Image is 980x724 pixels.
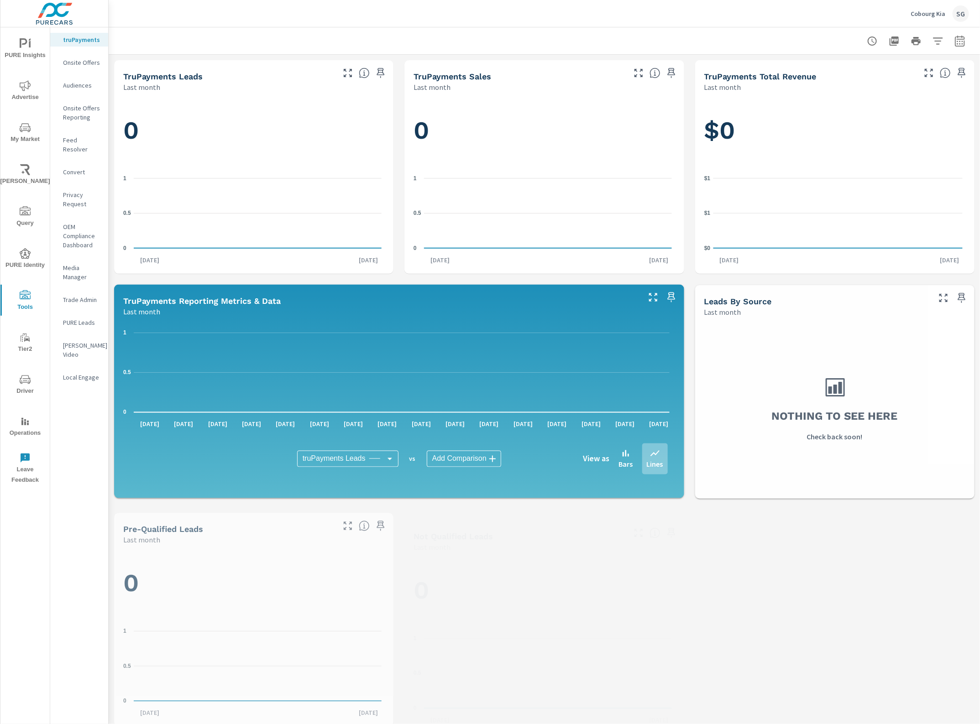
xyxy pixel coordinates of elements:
p: [DATE] [424,255,456,265]
text: $0 [704,245,711,251]
p: Last month [123,306,160,317]
text: 0 [123,698,126,704]
p: Convert [63,167,101,177]
h6: View as [583,454,610,464]
button: Apply Filters [929,32,947,50]
span: The number of truPayments leads. [359,68,370,78]
text: 0 [123,245,126,251]
button: Make Fullscreen [631,66,646,80]
span: A basic review has been done and has not approved the credit worthiness of the lead by the config... [650,527,660,538]
p: Last month [414,542,451,552]
div: Privacy Request [50,188,108,211]
div: nav menu [0,27,50,489]
p: Onsite Offers [63,58,101,67]
p: [DATE] [236,420,267,429]
p: Bars [619,459,633,470]
span: Save this to your personalized report [373,519,388,533]
span: Query [3,206,47,229]
h5: truPayments Sales [414,72,491,81]
span: Save this to your personalized report [954,66,969,80]
p: [DATE] [372,420,404,429]
span: Driver [3,374,47,396]
p: Privacy Request [63,190,101,208]
span: A basic review has been done and approved the credit worthiness of the lead by the configured cre... [359,521,370,531]
p: [DATE] [304,420,335,429]
p: [DATE] [643,420,675,429]
span: Tier2 [3,332,47,354]
span: Leave Feedback [3,453,47,485]
h1: 0 [414,575,675,606]
p: OEM Compliance Dashboard [63,222,101,250]
p: Cobourg Kia [911,10,945,18]
p: Last month [704,307,741,318]
span: My Market [3,122,47,145]
p: [DATE] [269,420,301,429]
div: [PERSON_NAME] Video [50,339,108,361]
p: [DATE] [933,255,965,265]
text: 0.5 [123,210,131,216]
p: [DATE] [405,420,437,429]
span: Save this to your personalized report [664,66,679,80]
text: 0 [123,409,126,416]
button: Make Fullscreen [341,66,355,80]
p: Lines [647,459,663,470]
span: truPayments Leads [303,454,366,464]
p: Feed Resolver [63,135,101,154]
p: [DATE] [337,420,369,429]
span: Advertise [3,80,47,103]
h5: truPayments Reporting Metrics & Data [123,296,281,306]
div: Audiences [50,78,108,92]
p: [DATE] [507,420,539,429]
div: Trade Admin [50,293,108,307]
span: Save this to your personalized report [664,526,679,540]
text: 0 [414,245,417,251]
p: Audiences [63,81,101,90]
p: Last month [123,535,160,546]
p: truPayments [63,35,101,44]
p: [DATE] [134,708,166,718]
span: Save this to your personalized report [373,66,388,80]
button: "Export Report to PDF" [885,32,903,50]
span: Add Comparison [432,454,487,464]
h1: 0 [414,115,675,146]
h1: 0 [123,568,384,599]
h5: truPayments Total Revenue [704,72,817,81]
div: Onsite Offers [50,56,108,69]
p: [DATE] [168,420,199,429]
div: Onsite Offers Reporting [50,101,108,124]
text: 1 [123,330,126,336]
div: truPayments Leads [297,451,398,467]
p: [DATE] [134,420,166,429]
p: Last month [704,82,741,93]
h5: Not Qualified Leads [414,531,493,541]
p: [DATE] [134,255,166,265]
p: Last month [123,82,160,93]
p: [DATE] [541,420,573,429]
p: [DATE] [439,420,471,429]
button: Make Fullscreen [922,66,936,80]
span: Total revenue from sales matched to a truPayments lead. [Source: This data is sourced from the de... [940,68,951,78]
text: 0.5 [414,670,421,676]
span: Operations [3,416,47,438]
div: SG [953,5,969,22]
text: 1 [123,628,126,634]
span: Tools [3,290,47,313]
div: Media Manager [50,261,108,284]
p: [DATE] [202,420,234,429]
p: Check back soon! [807,431,863,442]
h5: truPayments Leads [123,72,203,81]
button: Select Date Range [951,32,969,50]
button: Make Fullscreen [936,291,951,305]
text: 0.5 [414,210,421,216]
div: truPayments [50,33,108,47]
h5: Pre-Qualified Leads [123,525,203,534]
h3: Nothing to see here [772,408,898,424]
text: 1 [123,175,126,182]
span: PURE Identity [3,248,47,271]
h1: 0 [123,115,384,146]
div: Add Comparison [427,451,501,467]
p: vs [398,455,427,463]
div: PURE Leads [50,316,108,329]
p: Last month [414,82,451,93]
span: Number of sales matched to a truPayments lead. [Source: This data is sourced from the dealer's DM... [650,68,660,78]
